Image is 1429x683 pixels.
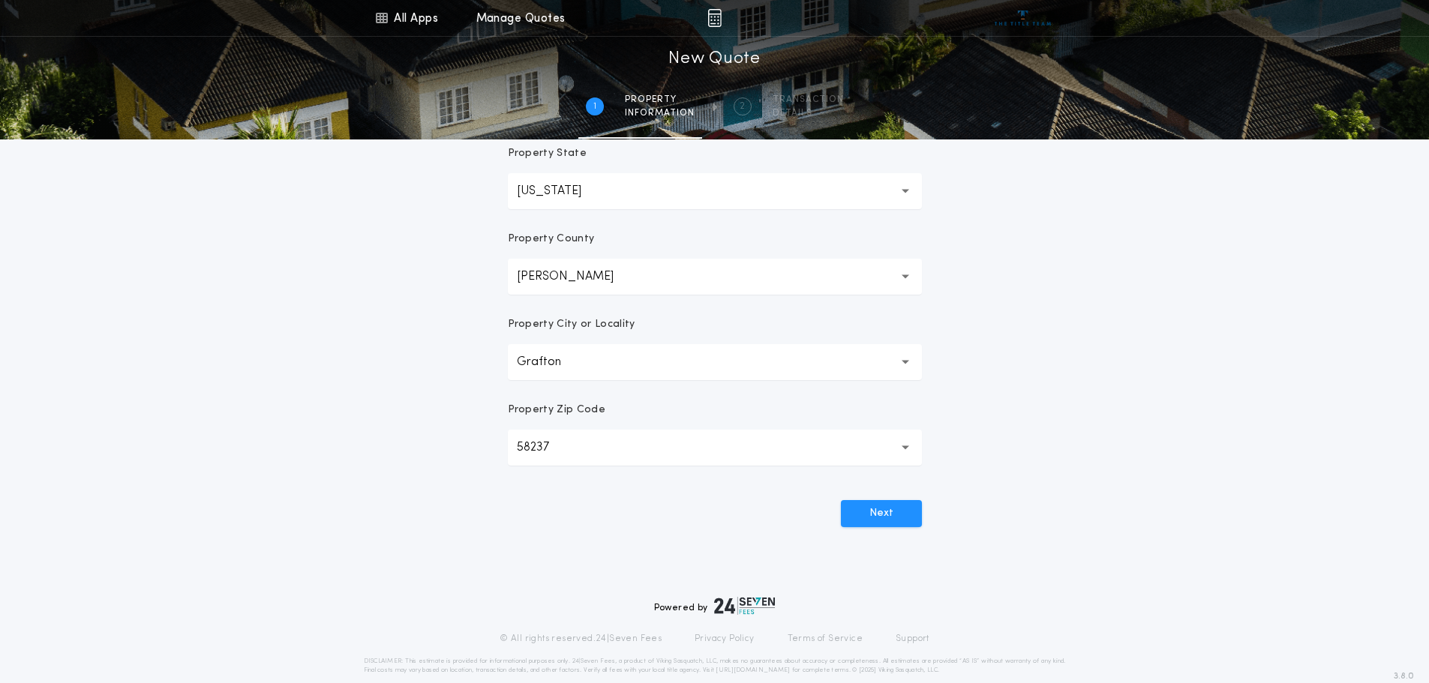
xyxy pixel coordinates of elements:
a: Support [896,633,929,645]
a: Privacy Policy [695,633,755,645]
button: 58237 [508,430,922,466]
p: Property State [508,146,587,161]
span: Property [625,94,695,106]
button: Grafton [508,344,922,380]
span: details [773,107,844,119]
p: Property City or Locality [508,317,635,332]
p: © All rights reserved. 24|Seven Fees [500,633,662,645]
p: [PERSON_NAME] [517,268,638,286]
img: img [707,9,722,27]
p: 58237 [517,439,573,457]
img: logo [714,597,776,615]
button: Next [841,500,922,527]
p: [US_STATE] [517,182,605,200]
span: 3.8.0 [1394,670,1414,683]
img: vs-icon [995,10,1051,25]
button: [US_STATE] [508,173,922,209]
h1: New Quote [668,47,760,71]
span: Transaction [773,94,844,106]
div: Powered by [654,597,776,615]
h2: 2 [740,100,745,112]
a: Terms of Service [788,633,863,645]
p: DISCLAIMER: This estimate is provided for informational purposes only. 24|Seven Fees, a product o... [364,657,1066,675]
a: [URL][DOMAIN_NAME] [716,667,790,673]
p: Property County [508,232,595,247]
p: Property Zip Code [508,403,605,418]
button: [PERSON_NAME] [508,259,922,295]
p: Grafton [517,353,585,371]
span: information [625,107,695,119]
h2: 1 [593,100,596,112]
